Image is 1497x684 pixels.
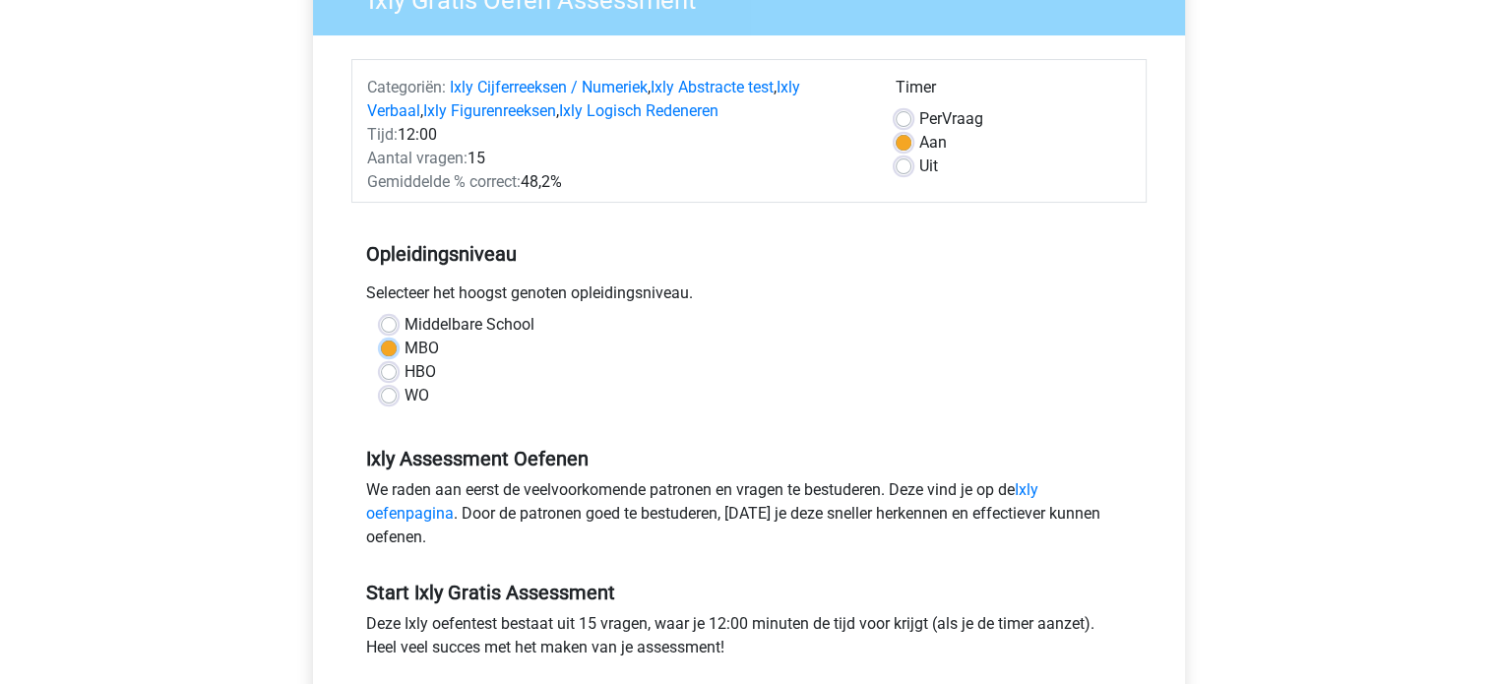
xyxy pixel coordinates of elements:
h5: Start Ixly Gratis Assessment [366,581,1132,604]
label: Vraag [919,107,983,131]
div: 48,2% [352,170,881,194]
div: Timer [896,76,1131,107]
div: , , , , [352,76,881,123]
h5: Ixly Assessment Oefenen [366,447,1132,470]
label: Middelbare School [405,313,534,337]
h5: Opleidingsniveau [366,234,1132,274]
a: Ixly Cijferreeksen / Numeriek [450,78,648,96]
div: Deze Ixly oefentest bestaat uit 15 vragen, waar je 12:00 minuten de tijd voor krijgt (als je de t... [351,612,1147,667]
label: HBO [405,360,436,384]
div: Selecteer het hoogst genoten opleidingsniveau. [351,281,1147,313]
a: Ixly Logisch Redeneren [559,101,718,120]
label: MBO [405,337,439,360]
div: We raden aan eerst de veelvoorkomende patronen en vragen te bestuderen. Deze vind je op de . Door... [351,478,1147,557]
a: Ixly Abstracte test [651,78,774,96]
label: Aan [919,131,947,155]
span: Tijd: [367,125,398,144]
span: Gemiddelde % correct: [367,172,521,191]
a: Ixly Figurenreeksen [423,101,556,120]
div: 15 [352,147,881,170]
label: WO [405,384,429,407]
label: Uit [919,155,938,178]
span: Categoriën: [367,78,446,96]
span: Per [919,109,942,128]
span: Aantal vragen: [367,149,468,167]
div: 12:00 [352,123,881,147]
